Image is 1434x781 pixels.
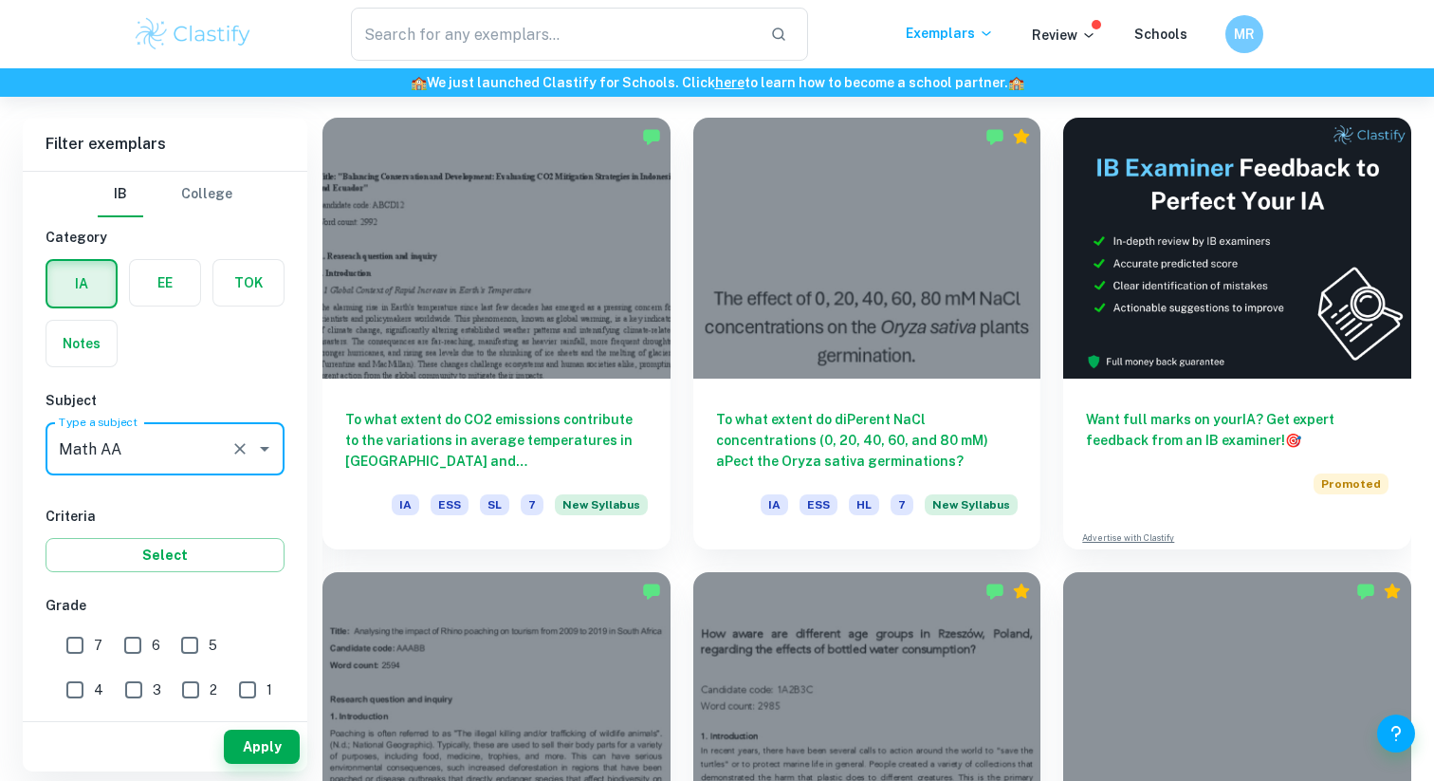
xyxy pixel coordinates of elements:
img: Marked [642,127,661,146]
span: New Syllabus [925,494,1018,515]
span: 4 [94,679,103,700]
button: Apply [224,730,300,764]
span: 1 [267,679,272,700]
input: Search for any exemplars... [351,8,755,61]
button: Open [251,436,278,462]
img: Marked [1356,582,1375,601]
h6: MR [1234,24,1256,45]
h6: Category [46,227,285,248]
span: ESS [431,494,469,515]
span: 3 [153,679,161,700]
button: Notes [46,321,117,366]
img: Marked [985,127,1004,146]
button: Clear [227,436,253,462]
span: 7 [891,494,913,515]
div: Starting from the May 2026 session, the ESS IA requirements have changed. We created this exempla... [925,494,1018,527]
div: Premium [1012,127,1031,146]
div: Starting from the May 2026 session, the ESS IA requirements have changed. We created this exempla... [555,494,648,527]
button: Help and Feedback [1377,715,1415,753]
h6: Filter exemplars [23,118,307,171]
button: MR [1225,15,1263,53]
div: Filter type choice [98,172,232,217]
span: New Syllabus [555,494,648,515]
a: Advertise with Clastify [1082,531,1174,545]
button: TOK [213,260,284,306]
p: Exemplars [906,23,994,44]
button: IB [98,172,143,217]
h6: Grade [46,595,285,616]
h6: Want full marks on your IA ? Get expert feedback from an IB examiner! [1086,409,1388,451]
img: Clastify logo [133,15,253,53]
a: Want full marks on yourIA? Get expert feedback from an IB examiner!PromotedAdvertise with Clastify [1063,118,1411,549]
h6: To what extent do diPerent NaCl concentrations (0, 20, 40, 60, and 80 mM) aPect the Oryza sativa ... [716,409,1019,472]
span: 7 [94,635,102,656]
h6: Criteria [46,506,285,527]
span: 🎯 [1285,433,1301,448]
p: Review [1032,25,1096,46]
button: IA [47,261,116,307]
h6: We just launched Clastify for Schools. Click to learn how to become a school partner. [4,72,1430,93]
span: Promoted [1314,474,1388,494]
span: SL [480,494,509,515]
span: HL [849,494,879,515]
h6: To what extent do CO2 emissions contribute to the variations in average temperatures in [GEOGRAPH... [345,409,648,472]
label: Type a subject [59,414,138,430]
span: 2 [210,679,217,700]
button: Select [46,538,285,572]
span: 5 [209,635,217,656]
a: To what extent do CO2 emissions contribute to the variations in average temperatures in [GEOGRAPH... [322,118,671,549]
img: Marked [985,582,1004,601]
span: IA [761,494,788,515]
div: Premium [1012,582,1031,601]
div: Premium [1383,582,1402,601]
a: Schools [1134,27,1187,42]
img: Thumbnail [1063,118,1411,379]
span: 6 [152,635,160,656]
a: here [715,75,745,90]
span: ESS [800,494,837,515]
span: 7 [521,494,543,515]
h6: Subject [46,390,285,411]
span: IA [392,494,419,515]
span: 🏫 [1008,75,1024,90]
span: 🏫 [411,75,427,90]
button: EE [130,260,200,306]
button: College [181,172,232,217]
img: Marked [642,582,661,601]
a: To what extent do diPerent NaCl concentrations (0, 20, 40, 60, and 80 mM) aPect the Oryza sativa ... [693,118,1041,549]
